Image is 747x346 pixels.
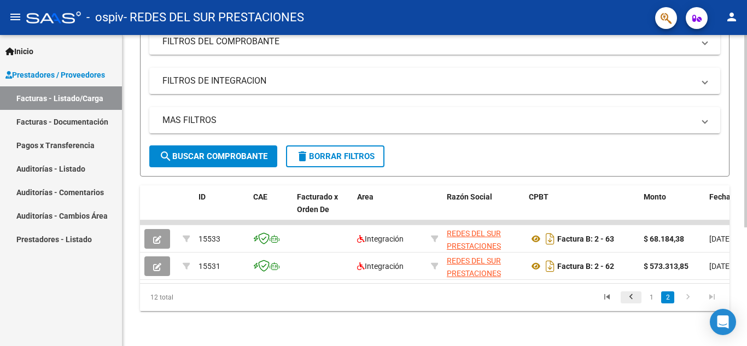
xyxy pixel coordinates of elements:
[725,10,738,24] mat-icon: person
[297,192,338,214] span: Facturado x Orden De
[702,291,722,303] a: go to last page
[296,151,375,161] span: Borrar Filtros
[447,229,501,250] span: REDES DEL SUR PRESTACIONES
[86,5,124,30] span: - ospiv
[524,185,639,233] datatable-header-cell: CPBT
[140,284,256,311] div: 12 total
[644,262,688,271] strong: $ 573.313,85
[199,262,220,271] span: 15531
[199,192,206,201] span: ID
[529,192,548,201] span: CPBT
[199,234,220,243] span: 15533
[709,234,732,243] span: [DATE]
[447,255,520,278] div: 30717872262
[447,256,501,278] span: REDES DEL SUR PRESTACIONES
[286,145,384,167] button: Borrar Filtros
[357,262,404,271] span: Integración
[661,291,674,303] a: 2
[557,234,614,243] strong: Factura B: 2 - 63
[557,262,614,271] strong: Factura B: 2 - 62
[543,257,557,275] i: Descargar documento
[357,192,373,201] span: Area
[447,192,492,201] span: Razón Social
[442,185,524,233] datatable-header-cell: Razón Social
[357,234,404,243] span: Integración
[162,114,694,126] mat-panel-title: MAS FILTROS
[710,309,736,335] div: Open Intercom Messenger
[5,69,105,81] span: Prestadores / Proveedores
[159,150,172,163] mat-icon: search
[353,185,427,233] datatable-header-cell: Area
[660,288,676,307] li: page 2
[149,107,720,133] mat-expansion-panel-header: MAS FILTROS
[621,291,641,303] a: go to previous page
[597,291,617,303] a: go to first page
[447,227,520,250] div: 30717872262
[709,262,732,271] span: [DATE]
[296,150,309,163] mat-icon: delete
[645,291,658,303] a: 1
[149,28,720,55] mat-expansion-panel-header: FILTROS DEL COMPROBANTE
[644,234,684,243] strong: $ 68.184,38
[639,185,705,233] datatable-header-cell: Monto
[162,75,694,87] mat-panel-title: FILTROS DE INTEGRACION
[159,151,267,161] span: Buscar Comprobante
[149,68,720,94] mat-expansion-panel-header: FILTROS DE INTEGRACION
[5,45,33,57] span: Inicio
[249,185,293,233] datatable-header-cell: CAE
[643,288,660,307] li: page 1
[149,145,277,167] button: Buscar Comprobante
[543,230,557,248] i: Descargar documento
[194,185,249,233] datatable-header-cell: ID
[9,10,22,24] mat-icon: menu
[162,36,694,48] mat-panel-title: FILTROS DEL COMPROBANTE
[678,291,698,303] a: go to next page
[124,5,304,30] span: - REDES DEL SUR PRESTACIONES
[644,192,666,201] span: Monto
[293,185,353,233] datatable-header-cell: Facturado x Orden De
[253,192,267,201] span: CAE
